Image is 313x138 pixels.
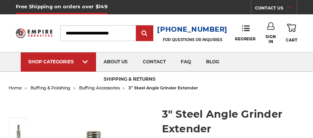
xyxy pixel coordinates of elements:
[128,85,198,90] span: 3" steel angle grinder extender
[137,26,152,41] input: Submit
[135,52,173,72] a: contact
[157,24,227,35] a: [PHONE_NUMBER]
[96,52,135,72] a: about us
[173,52,198,72] a: faq
[162,107,304,136] h1: 3" Steel Angle Grinder Extender
[235,37,256,41] span: Reorder
[96,70,163,89] a: shipping & returns
[28,59,89,64] div: SHOP CATEGORIES
[266,34,276,44] span: Sign In
[235,25,256,41] a: Reorder
[79,85,120,90] a: buffing accessories
[198,52,227,72] a: blog
[157,37,227,42] p: FOR QUESTIONS OR INQUIRIES
[16,26,52,40] img: Empire Abrasives
[9,85,22,90] a: home
[255,4,297,14] a: CONTACT US
[286,22,297,44] a: Cart
[286,38,297,43] span: Cart
[31,85,70,90] a: buffing & polishing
